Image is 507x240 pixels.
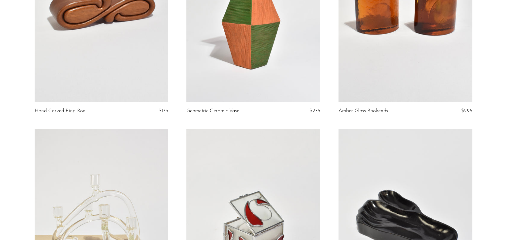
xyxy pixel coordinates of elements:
a: Geometric Ceramic Vase [186,108,239,114]
a: Hand-Carved Ring Box [35,108,85,114]
a: Amber Glass Bookends [339,108,388,114]
span: $175 [158,108,168,113]
span: $295 [461,108,472,113]
span: $275 [309,108,320,113]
